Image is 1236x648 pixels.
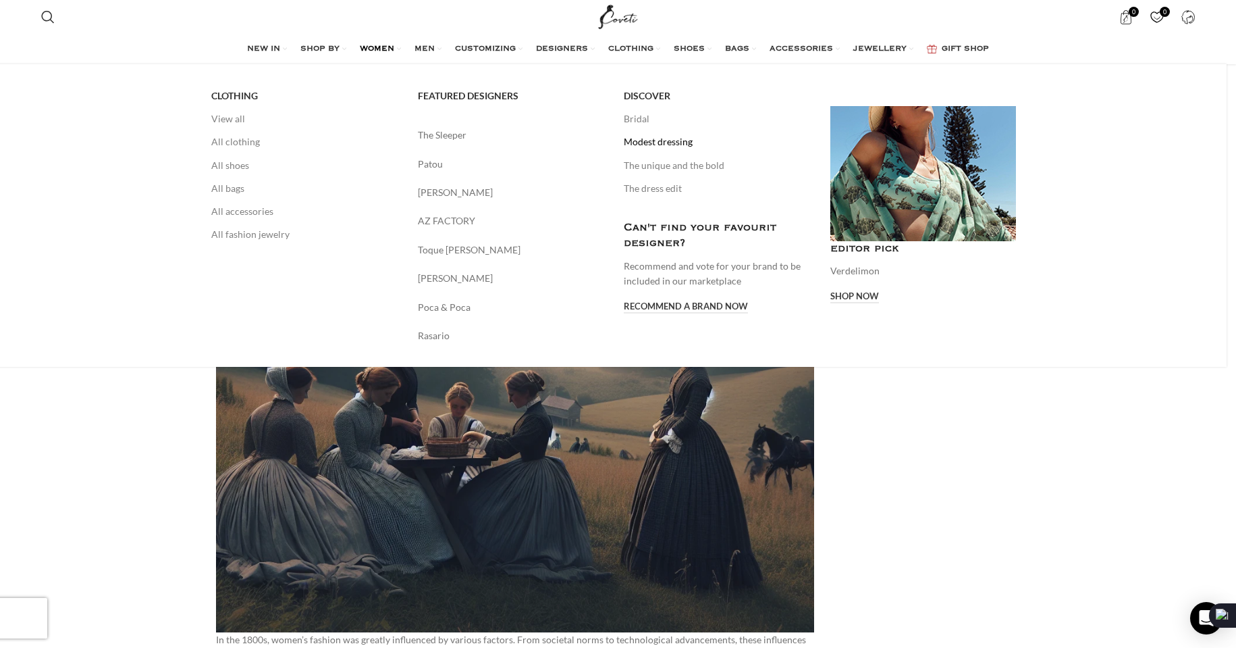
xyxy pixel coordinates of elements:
span: CLOTHING [211,90,258,102]
div: Open Intercom Messenger [1190,602,1222,634]
span: BAGS [725,44,749,55]
span: DESIGNERS [536,44,588,55]
h4: Can't find your favourit designer? [624,220,810,252]
a: Modest dressing [624,130,810,153]
a: SHOES [674,36,711,63]
a: 0 [1112,3,1139,30]
a: MEN [414,36,441,63]
a: The dress edit [624,177,810,200]
img: GiftBag [927,45,937,53]
p: Verdelimon [830,264,1017,278]
a: 0 [1143,3,1171,30]
a: Banner link [830,106,1017,241]
a: Recommend a brand now [624,301,748,314]
a: NEW IN [247,36,287,63]
span: SHOP BY [300,44,340,55]
span: 0 [1129,7,1139,17]
span: DISCOVER [624,90,670,102]
div: Main navigation [34,36,1202,63]
a: Toque [PERSON_NAME] [418,243,604,257]
span: CLOTHING [608,44,653,55]
a: AZ FACTORY [418,214,604,228]
a: JEWELLERY [853,36,913,63]
a: CLOTHING [608,36,660,63]
a: [PERSON_NAME] [418,185,604,200]
span: GIFT SHOP [942,44,989,55]
a: Poca & Poca [418,300,604,315]
div: My Wishlist [1143,3,1171,30]
span: JEWELLERY [853,44,907,55]
a: Shop now [830,291,879,303]
a: All accessories [211,200,398,223]
a: CUSTOMIZING [455,36,522,63]
span: FEATURED DESIGNERS [418,90,518,102]
a: View all [211,107,398,130]
a: Site logo [595,10,641,22]
a: Patou [418,157,604,172]
a: Search [34,3,61,30]
h4: editor pick [830,241,1017,257]
p: Recommend and vote for your brand to be included in our marketplace [624,259,810,289]
span: ACCESSORIES [770,44,833,55]
a: All clothing [211,130,398,153]
a: All shoes [211,154,398,177]
a: WOMEN [360,36,401,63]
a: All bags [211,177,398,200]
a: Rasario [418,328,604,343]
span: CUSTOMIZING [455,44,516,55]
a: Bridal [624,107,810,130]
a: SHOP BY [300,36,346,63]
span: WOMEN [360,44,394,55]
span: SHOES [674,44,705,55]
span: 0 [1160,7,1170,17]
a: BAGS [725,36,756,63]
a: DESIGNERS [536,36,595,63]
a: All fashion jewelry [211,223,398,246]
span: NEW IN [247,44,280,55]
a: ACCESSORIES [770,36,840,63]
a: The Sleeper [418,128,604,143]
a: The unique and the bold [624,154,810,177]
span: MEN [414,44,435,55]
a: [PERSON_NAME] [418,271,604,286]
a: GIFT SHOP [927,36,989,63]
